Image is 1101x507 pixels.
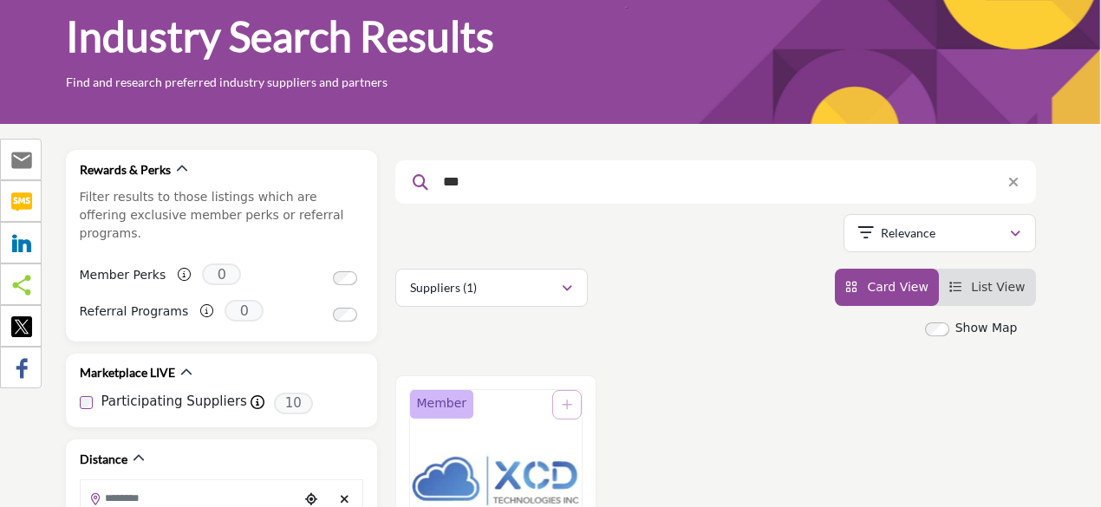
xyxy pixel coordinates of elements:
h2: Distance [80,451,127,468]
label: Participating Suppliers [101,392,247,412]
p: Relevance [881,224,935,242]
a: Add To List [562,398,572,412]
button: Relevance [844,214,1036,252]
span: Member [417,394,467,413]
p: Find and research preferred industry suppliers and partners [66,74,388,91]
label: Referral Programs [80,296,189,327]
p: Filter results to those listings which are offering exclusive member perks or referral programs. [80,188,363,243]
h2: Rewards & Perks [80,161,171,179]
span: 0 [225,300,264,322]
li: List View [939,269,1036,306]
h2: Marketplace LIVE [80,364,175,381]
p: Suppliers (1) [410,279,477,296]
span: List View [971,280,1025,294]
button: Suppliers (1) [395,269,588,307]
h1: Industry Search Results [66,10,494,63]
input: Switch to Referral Programs [333,308,357,322]
label: Member Perks [80,260,166,290]
label: Show Map [955,319,1018,337]
a: View Card [845,280,928,294]
span: 0 [202,263,241,285]
li: Card View [835,269,939,306]
span: Card View [867,280,928,294]
input: Switch to Member Perks [333,271,357,285]
input: Participating Suppliers checkbox [80,396,93,409]
a: View List [949,280,1026,294]
span: 10 [274,393,313,414]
